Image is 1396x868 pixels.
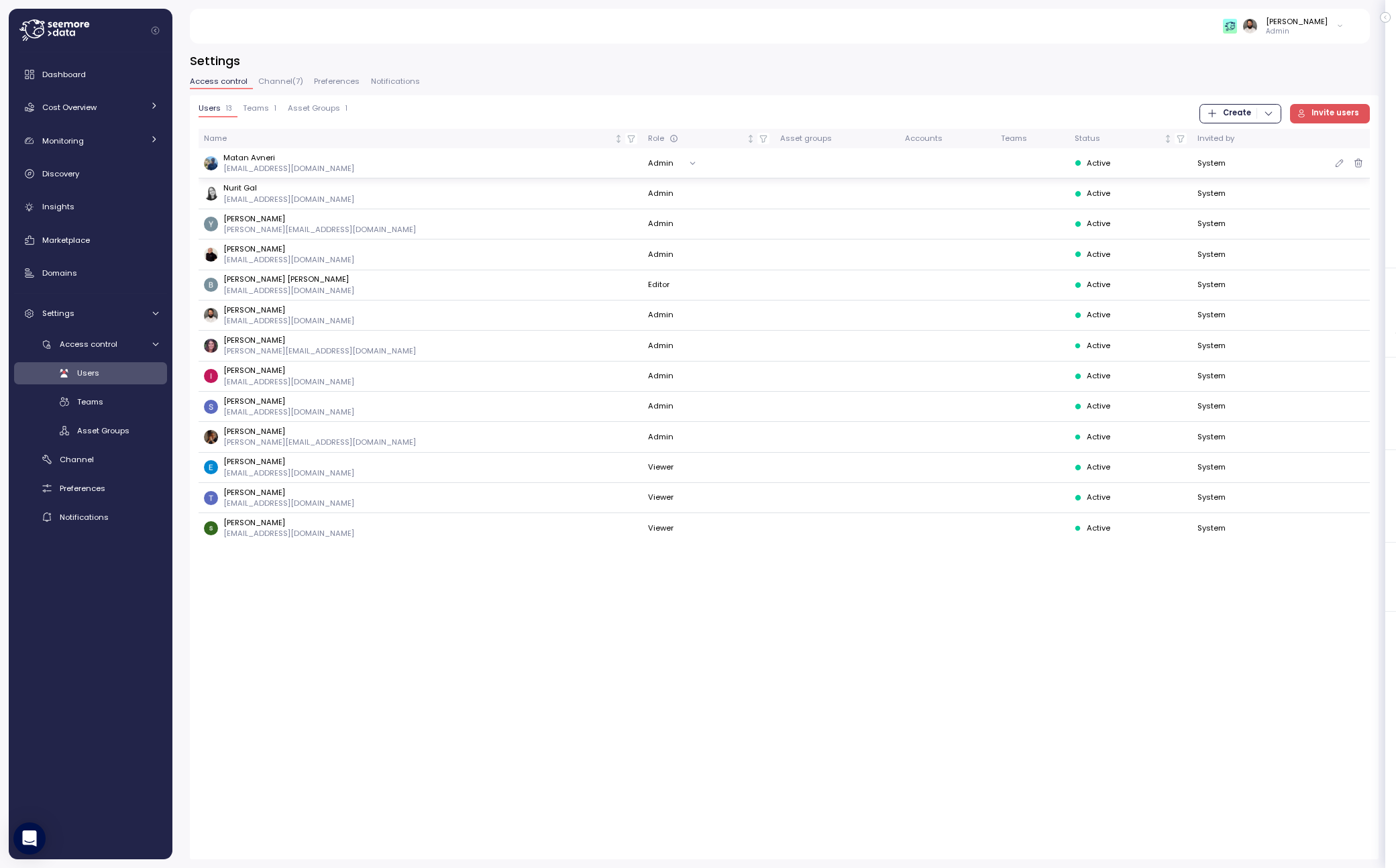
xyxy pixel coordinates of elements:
td: System [1192,239,1287,270]
span: Monitoring [42,135,84,146]
img: 65f98ecb31a39d60f1f315eb.PNG [1223,19,1237,33]
img: ACg8ocLCy7HMj59gwelRyEldAl2GQfy23E10ipDNf0SDYCnD3y85RA=s96-c [204,400,218,414]
span: Active [1087,370,1110,382]
div: Role [648,133,744,145]
p: [EMAIL_ADDRESS][DOMAIN_NAME] [223,285,354,296]
td: System [1192,270,1287,301]
p: 1 [274,104,276,113]
td: Admin [643,392,775,422]
img: ACg8ocIPEMj17Ty1s-Y191xT0At6vmDgydd0EUuD2MPS7QtM2_nxuA=s96-c [204,491,218,505]
p: [EMAIL_ADDRESS][DOMAIN_NAME] [223,376,354,387]
span: Active [1087,400,1110,413]
p: [EMAIL_ADDRESS][DOMAIN_NAME] [223,163,354,174]
td: Admin [643,331,775,361]
img: ACg8ocKvqwnLMA34EL5-0z6HW-15kcrLxT5Mmx2M21tMPLYJnykyAQ=s96-c [204,217,218,231]
td: Viewer [643,513,775,543]
div: Not sorted [1163,134,1173,144]
img: ACg8ocLskjvUhBDgxtSFCRx4ztb74ewwa1VrVEuDBD_Ho1mrTsQB-QE=s96-c [1243,19,1257,33]
td: System [1192,392,1287,422]
img: ACg8ocLeOUqxLG1j9yG-7_YPCufMCiby9mzhP4EPglfTV-ctGv0nqQ=s96-c [204,460,218,474]
div: Not sorted [614,134,623,144]
div: Teams [1001,133,1064,145]
p: Admin [1266,27,1328,36]
p: [PERSON_NAME] [223,365,354,376]
p: [EMAIL_ADDRESS][DOMAIN_NAME] [223,315,354,326]
button: Create [1199,104,1281,123]
p: [PERSON_NAME] [223,213,416,224]
div: Invited by [1197,133,1282,145]
span: Create [1223,105,1251,123]
td: Admin [643,362,775,392]
div: Open Intercom Messenger [13,822,46,855]
a: Preferences [14,477,167,499]
img: ACg8ocLskjvUhBDgxtSFCRx4ztb74ewwa1VrVEuDBD_Ho1mrTsQB-QE=s96-c [204,308,218,322]
span: Access control [60,339,117,349]
td: System [1192,362,1287,392]
img: ALV-UjXDKBM2h2zmgkC994d_XTRaLLMQQbSf9_9gYQ2wL2MJbuDhktx2uTgpQI4VYFHqQe5hxQW2Tye6u7dLu3mbaf8KshpwN... [204,248,218,262]
button: Invite users [1290,104,1371,123]
th: StatusNot sorted [1069,129,1192,148]
h3: Settings [190,52,1379,69]
p: [PERSON_NAME] [223,335,416,345]
p: [EMAIL_ADDRESS][DOMAIN_NAME] [223,528,354,539]
a: Cost Overview [14,94,167,121]
img: ACg8ocLDuIZlR5f2kIgtapDwVC7yp445s3OgbrQTIAV7qYj8P05r5pI=s96-c [204,339,218,353]
p: [PERSON_NAME][EMAIL_ADDRESS][DOMAIN_NAME] [223,437,416,447]
span: Notifications [60,512,109,523]
p: [PERSON_NAME] [223,426,416,437]
img: ACg8ocJyWE6xOp1B6yfOOo1RrzZBXz9fCX43NtCsscuvf8X-nP99eg=s96-c [204,278,218,292]
div: Status [1075,133,1161,145]
td: Admin [643,301,775,331]
p: 13 [226,104,232,113]
p: [PERSON_NAME] [223,243,354,254]
td: System [1192,422,1287,452]
button: Admin [648,154,702,173]
span: Discovery [42,168,79,179]
p: [PERSON_NAME] [223,517,354,528]
td: Admin [643,239,775,270]
td: System [1192,483,1287,513]
span: Access control [190,78,248,85]
td: Viewer [643,453,775,483]
div: Asset groups [780,133,894,145]
div: [PERSON_NAME] [1266,16,1328,27]
span: Channel [60,454,94,465]
td: System [1192,209,1287,239]
p: [EMAIL_ADDRESS][DOMAIN_NAME] [223,194,354,205]
a: Channel [14,448,167,470]
span: Users [77,368,99,378]
td: System [1192,301,1287,331]
p: [EMAIL_ADDRESS][DOMAIN_NAME] [223,498,354,508]
a: Marketplace [14,227,167,254]
span: Channel ( 7 ) [258,78,303,85]
span: Active [1087,492,1110,504]
span: Preferences [60,483,105,494]
td: System [1192,453,1287,483]
a: Teams [14,391,167,413]
th: RoleNot sorted [643,129,775,148]
td: System [1192,148,1287,178]
a: Notifications [14,506,167,528]
p: [PERSON_NAME] [223,456,354,467]
span: Cost Overview [42,102,97,113]
span: Active [1087,279,1110,291]
p: [PERSON_NAME][EMAIL_ADDRESS][DOMAIN_NAME] [223,224,416,235]
p: [EMAIL_ADDRESS][DOMAIN_NAME] [223,468,354,478]
span: Notifications [371,78,420,85]
a: Users [14,362,167,384]
span: Teams [243,105,269,112]
p: [PERSON_NAME] [223,305,354,315]
img: ACg8ocKLuhHFaZBJRg6H14Zm3JrTaqN1bnDy5ohLcNYWE-rfMITsOg=s96-c [204,369,218,383]
a: Asset Groups [14,420,167,442]
p: [PERSON_NAME] [PERSON_NAME] [223,274,354,284]
td: Admin [643,178,775,209]
td: Viewer [643,483,775,513]
span: Marketplace [42,235,90,246]
span: Active [1087,218,1110,230]
span: Preferences [314,78,360,85]
div: Accounts [905,133,991,145]
p: 1 [345,104,347,113]
span: Dashboard [42,69,86,80]
a: Monitoring [14,127,167,154]
span: Active [1087,462,1110,474]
